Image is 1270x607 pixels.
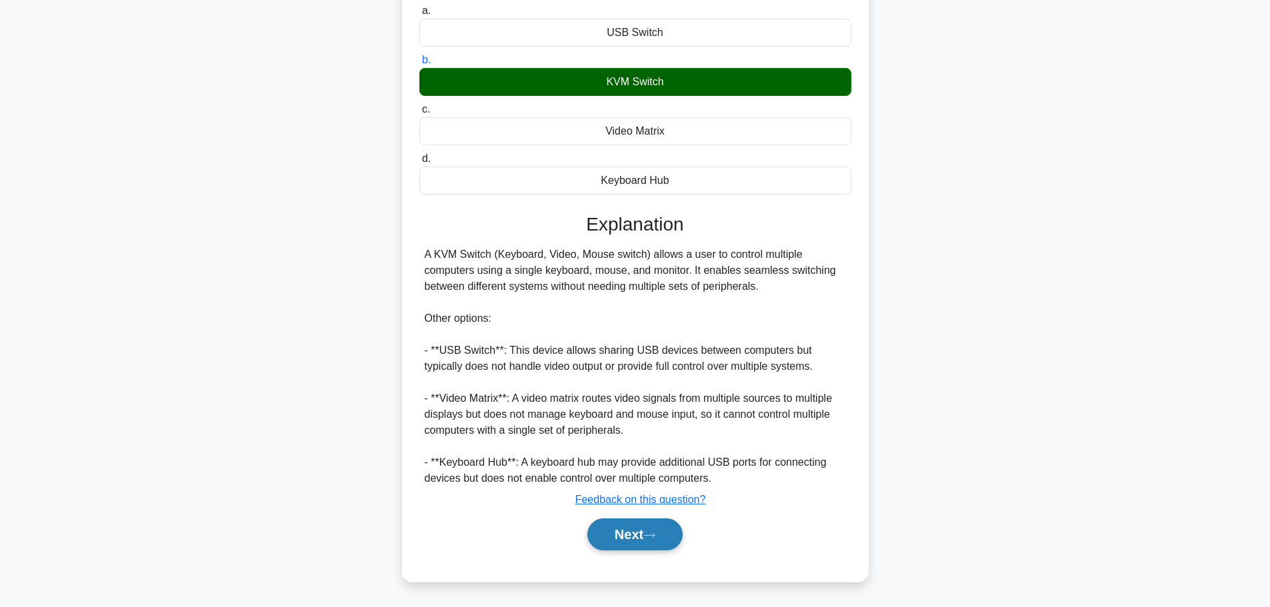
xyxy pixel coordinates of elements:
[419,117,851,145] div: Video Matrix
[427,213,843,236] h3: Explanation
[419,68,851,96] div: KVM Switch
[422,54,431,65] span: b.
[575,494,706,505] a: Feedback on this question?
[422,153,431,164] span: d.
[587,518,683,550] button: Next
[419,167,851,195] div: Keyboard Hub
[422,5,431,16] span: a.
[425,247,846,486] div: A KVM Switch (Keyboard, Video, Mouse switch) allows a user to control multiple computers using a ...
[419,19,851,47] div: USB Switch
[422,103,430,115] span: c.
